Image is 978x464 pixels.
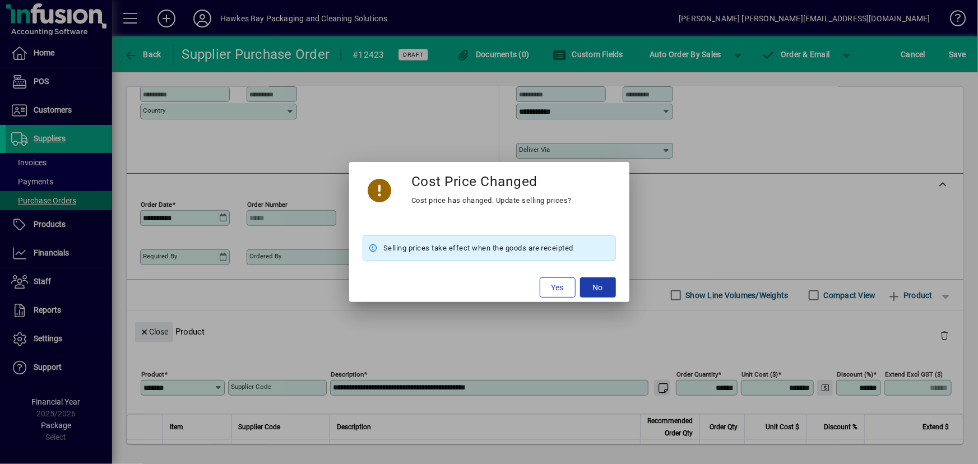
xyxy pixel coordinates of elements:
[551,282,564,294] span: Yes
[540,277,576,298] button: Yes
[411,194,572,207] div: Cost price has changed. Update selling prices?
[593,282,603,294] span: No
[383,242,574,255] span: Selling prices take effect when the goods are receipted
[411,173,537,189] h3: Cost Price Changed
[580,277,616,298] button: No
